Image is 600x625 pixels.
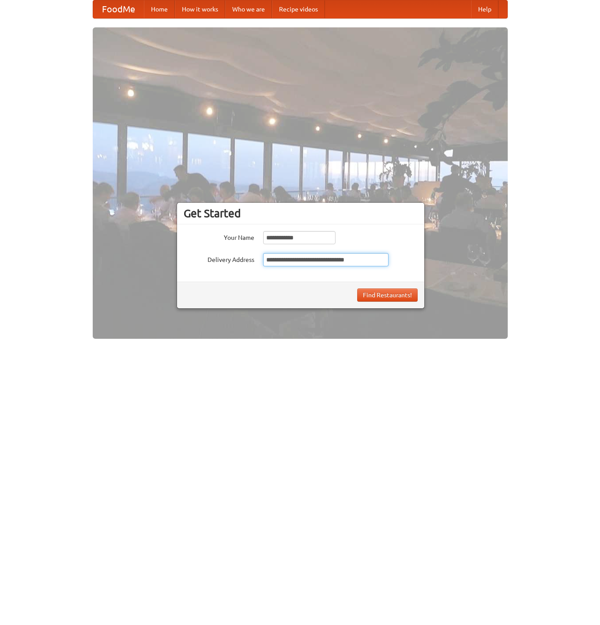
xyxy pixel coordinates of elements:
a: FoodMe [93,0,144,18]
a: Recipe videos [272,0,325,18]
a: Help [471,0,498,18]
h3: Get Started [184,207,418,220]
a: Home [144,0,175,18]
label: Your Name [184,231,254,242]
label: Delivery Address [184,253,254,264]
button: Find Restaurants! [357,288,418,302]
a: How it works [175,0,225,18]
a: Who we are [225,0,272,18]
